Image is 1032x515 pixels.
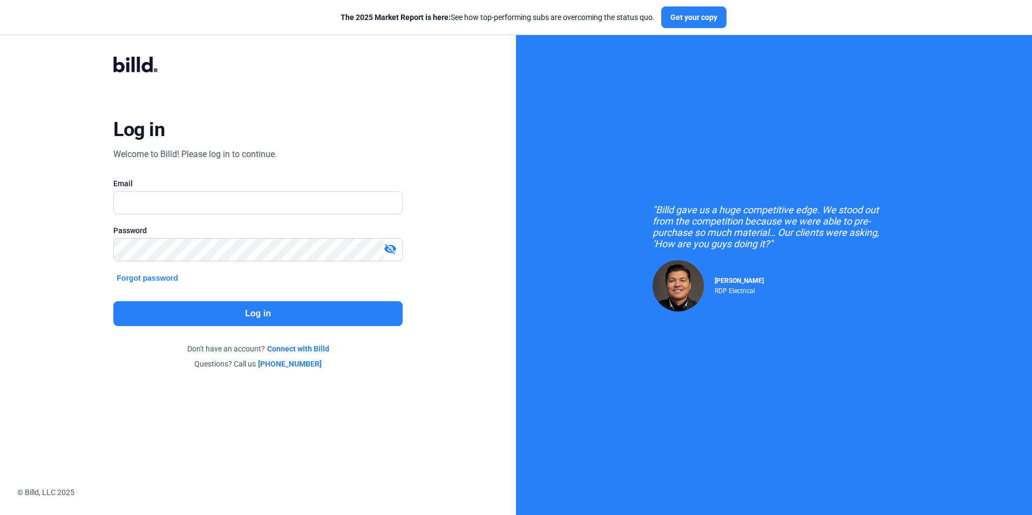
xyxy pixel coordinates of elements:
div: RDP Electrical [715,284,764,295]
button: Log in [113,301,402,326]
div: See how top-performing subs are overcoming the status quo. [341,12,655,23]
div: "Billd gave us a huge competitive edge. We stood out from the competition because we were able to... [653,204,895,249]
div: Log in [113,118,165,141]
div: Password [113,225,402,236]
div: Email [113,178,402,189]
span: The 2025 Market Report is here: [341,13,451,22]
div: Don't have an account? [113,343,402,354]
mat-icon: visibility_off [384,242,397,255]
img: Raul Pacheco [653,260,704,311]
span: [PERSON_NAME] [715,277,764,284]
button: Get your copy [661,6,727,28]
div: Questions? Call us [113,358,402,369]
div: Welcome to Billd! Please log in to continue. [113,148,277,161]
a: [PHONE_NUMBER] [258,358,322,369]
button: Forgot password [113,272,181,284]
a: Connect with Billd [267,343,329,354]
